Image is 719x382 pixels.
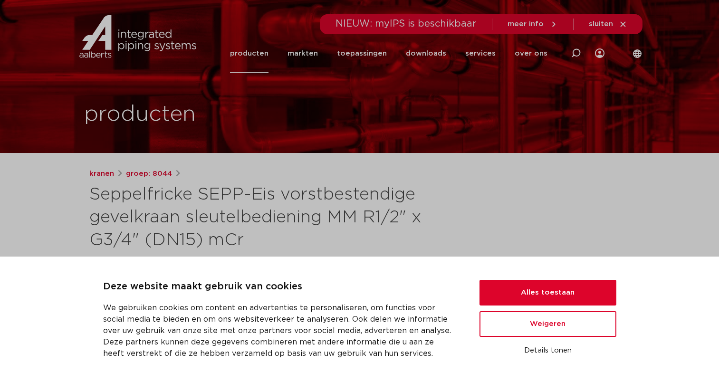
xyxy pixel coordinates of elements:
h1: Seppelfricke SEPP-Eis vorstbestendige gevelkraan sleutelbediening MM R1/2" x G3/4" (DN15) mCr [89,183,446,252]
nav: Menu [230,34,547,73]
a: kranen [89,168,114,180]
a: sluiten [589,20,627,29]
button: Weigeren [479,311,616,337]
a: downloads [406,34,446,73]
button: Details tonen [479,343,616,359]
div: my IPS [595,34,604,73]
a: toepassingen [337,34,387,73]
a: over ons [515,34,547,73]
a: services [465,34,496,73]
a: markten [288,34,318,73]
span: sluiten [589,20,613,28]
a: groep: 8044 [126,168,172,180]
a: meer info [508,20,558,29]
span: NIEUW: myIPS is beschikbaar [336,19,477,29]
p: We gebruiken cookies om content en advertenties te personaliseren, om functies voor social media ... [103,302,457,359]
a: producten [230,34,268,73]
h1: producten [84,99,196,130]
p: Deze website maakt gebruik van cookies [103,279,457,295]
span: meer info [508,20,544,28]
button: Alles toestaan [479,280,616,306]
